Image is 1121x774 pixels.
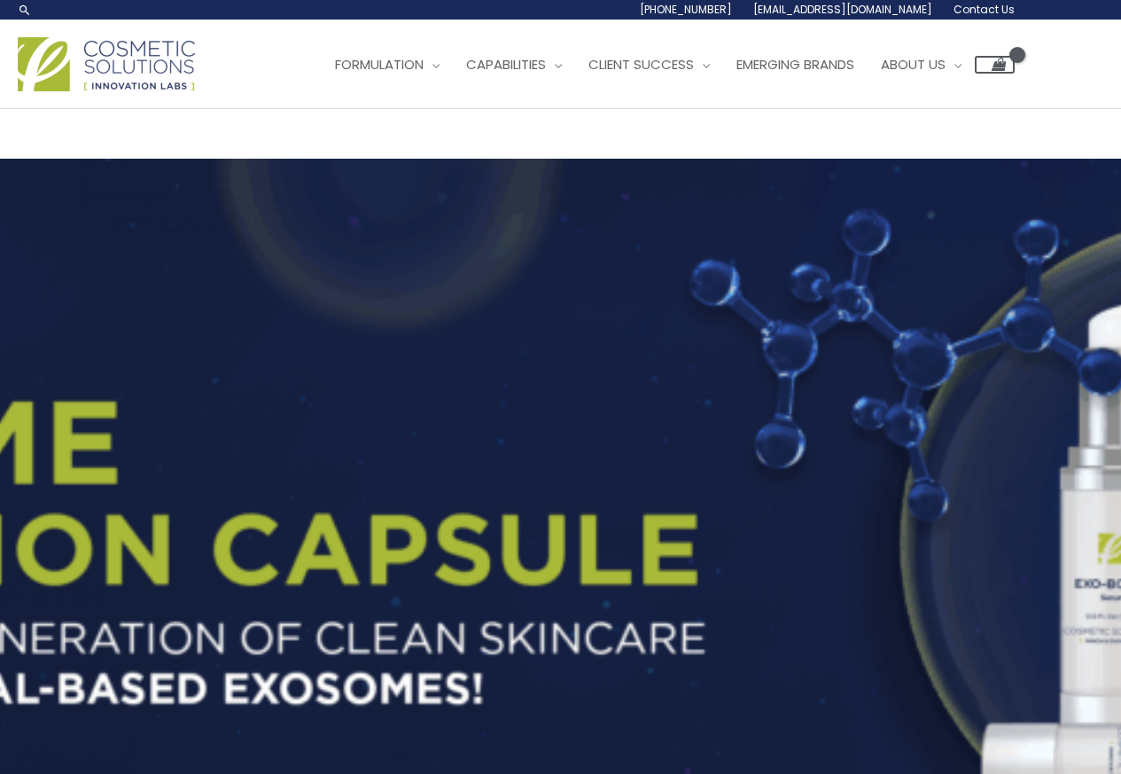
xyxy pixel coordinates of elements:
[723,38,868,91] a: Emerging Brands
[588,55,694,74] span: Client Success
[308,38,1015,91] nav: Site Navigation
[736,55,854,74] span: Emerging Brands
[753,2,932,17] span: [EMAIL_ADDRESS][DOMAIN_NAME]
[466,55,546,74] span: Capabilities
[18,37,195,91] img: Cosmetic Solutions Logo
[640,2,732,17] span: [PHONE_NUMBER]
[868,38,975,91] a: About Us
[335,55,424,74] span: Formulation
[575,38,723,91] a: Client Success
[453,38,575,91] a: Capabilities
[954,2,1015,17] span: Contact Us
[18,3,32,17] a: Search icon link
[322,38,453,91] a: Formulation
[881,55,946,74] span: About Us
[975,56,1015,74] a: View Shopping Cart, empty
